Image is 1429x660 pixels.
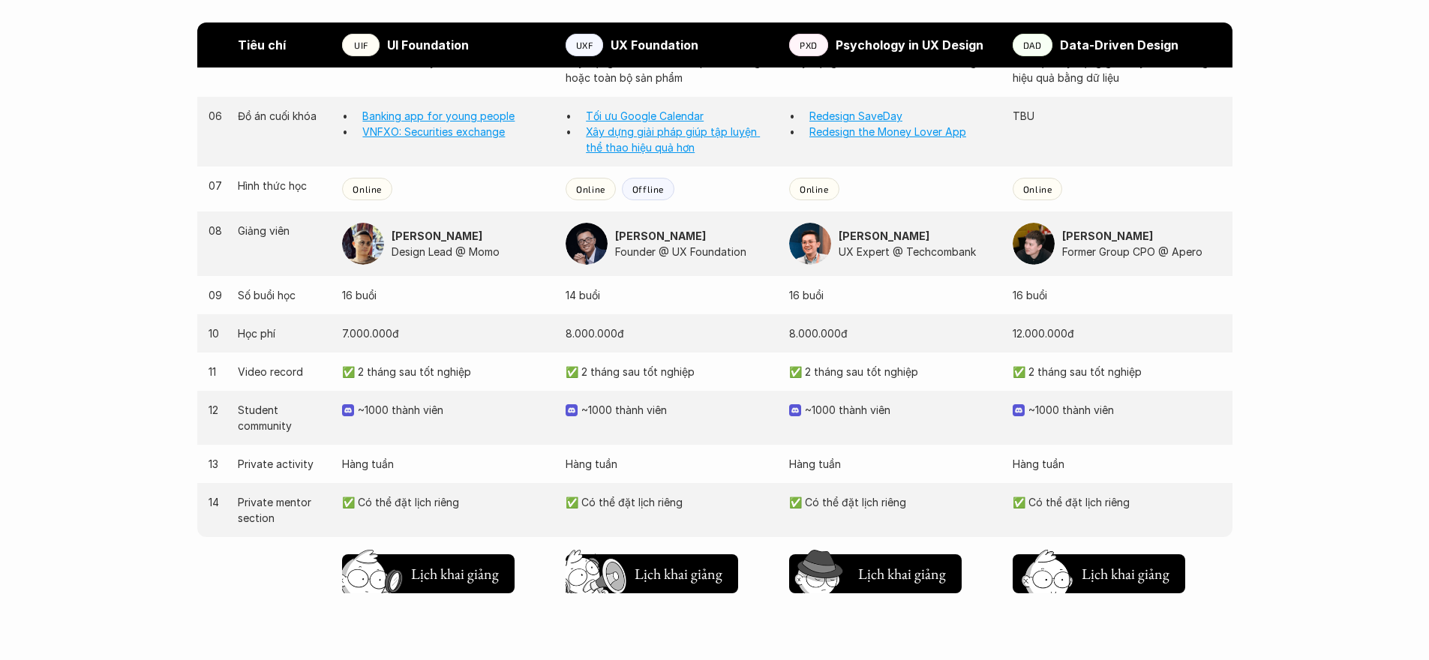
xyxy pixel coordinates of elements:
[209,287,224,303] p: 09
[1013,456,1221,472] p: Hàng tuần
[615,229,706,242] strong: [PERSON_NAME]
[836,37,983,52] strong: Psychology in UX Design
[611,37,698,52] strong: UX Foundation
[238,287,327,303] p: Số buổi học
[1013,364,1221,379] p: ✅ 2 tháng sau tốt nghiệp
[353,184,382,194] p: Online
[586,109,704,122] a: Tối ưu Google Calendar
[1013,108,1221,124] p: TBU
[209,402,224,418] p: 12
[1013,54,1221,85] p: Liên tục xây dựng giả thuyết và đánh giá hiệu quả bằng dữ liệu
[632,184,664,194] p: Offline
[342,494,551,510] p: ✅ Có thể đặt lịch riêng
[209,178,224,193] p: 07
[789,554,962,593] button: Lịch khai giảng
[238,456,327,472] p: Private activity
[566,548,738,593] a: Lịch khai giảng
[362,109,515,122] a: Banking app for young people
[238,108,327,124] p: Đồ án cuối khóa
[839,229,929,242] strong: [PERSON_NAME]
[566,456,774,472] p: Hàng tuần
[238,402,327,433] p: Student community
[1028,402,1221,418] p: ~1000 thành viên
[1062,244,1221,259] p: Former Group CPO @ Apero
[789,548,962,593] a: Lịch khai giảng
[1023,184,1052,194] p: Online
[342,548,515,593] a: Lịch khai giảng
[1013,554,1185,593] button: Lịch khai giảng
[1080,560,1148,581] h5: Chờ hơi lâu
[238,178,327,193] p: Hình thức học
[209,364,224,379] p: 11
[1013,548,1185,593] a: Lịch khai giảng
[576,40,593,50] p: UXF
[1023,40,1042,50] p: DAD
[1013,325,1221,341] p: 12.000.000đ
[1060,37,1178,52] strong: Data-Driven Design
[358,402,551,418] p: ~1000 thành viên
[566,325,774,341] p: 8.000.000đ
[566,554,738,593] button: Lịch khai giảng
[238,223,327,238] p: Giảng viên
[809,109,902,122] a: Redesign SaveDay
[410,560,478,581] h5: Chờ hơi lâu
[789,287,998,303] p: 16 buổi
[342,364,551,379] p: ✅ 2 tháng sau tốt nghiệp
[809,125,966,138] a: Redesign the Money Lover App
[209,494,224,510] p: 14
[566,54,774,85] p: Xây dựng wireframe concept tính năng hoặc toàn bộ sản phẩm
[1013,494,1221,510] p: ✅ Có thể đặt lịch riêng
[342,325,551,341] p: 7.000.000đ
[615,244,774,259] p: Founder @ UX Foundation
[342,554,515,593] button: Lịch khai giảng
[857,563,947,584] h5: Lịch khai giảng
[387,37,469,52] strong: UI Foundation
[633,563,723,584] h5: Lịch khai giảng
[789,364,998,379] p: ✅ 2 tháng sau tốt nghiệp
[839,244,998,259] p: UX Expert @ Techcombank
[800,40,818,50] p: PXD
[238,364,327,379] p: Video record
[354,40,368,50] p: UIF
[392,229,482,242] strong: [PERSON_NAME]
[238,37,286,52] strong: Tiêu chí
[1080,563,1170,584] h5: Lịch khai giảng
[566,494,774,510] p: ✅ Có thể đặt lịch riêng
[800,184,829,194] p: Online
[392,244,551,259] p: Design Lead @ Momo
[566,364,774,379] p: ✅ 2 tháng sau tốt nghiệp
[209,325,224,341] p: 10
[789,494,998,510] p: ✅ Có thể đặt lịch riêng
[1062,229,1153,242] strong: [PERSON_NAME]
[805,402,998,418] p: ~1000 thành viên
[362,125,505,138] a: VNFXO: Securities exchange
[209,456,224,472] p: 13
[209,108,224,124] p: 06
[342,456,551,472] p: Hàng tuần
[566,287,774,303] p: 14 buổi
[1013,287,1221,303] p: 16 buổi
[410,563,500,584] h5: Lịch khai giảng
[238,494,327,526] p: Private mentor section
[342,287,551,303] p: 16 buổi
[209,223,224,238] p: 08
[581,402,774,418] p: ~1000 thành viên
[586,125,760,154] a: Xây dựng giải pháp giúp tập luyện thể thao hiệu quả hơn
[789,456,998,472] p: Hàng tuần
[238,325,327,341] p: Học phí
[789,325,998,341] p: 8.000.000đ
[857,560,925,581] h5: Chờ hơi lâu
[633,560,701,581] h5: Chờ hơi lâu
[576,184,605,194] p: Online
